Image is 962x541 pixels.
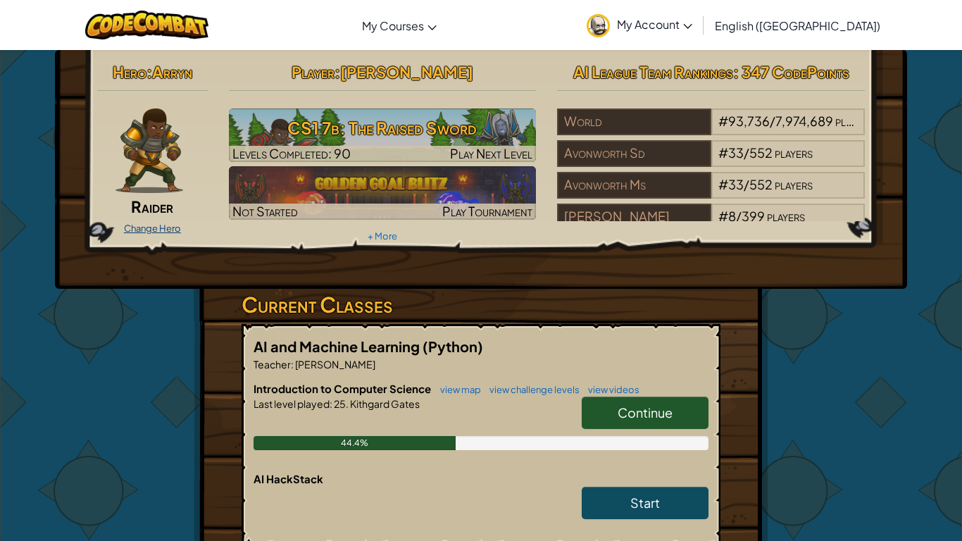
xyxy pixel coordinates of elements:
[254,472,323,485] span: AI HackStack
[349,397,420,410] span: Kithgard Gates
[229,108,537,162] a: Play Next Level
[557,185,865,201] a: Avonworth Ms#33/552players
[573,62,733,82] span: AI League Team Rankings
[368,230,397,242] a: + More
[557,140,711,167] div: Avonworth Sd
[229,112,537,144] h3: CS1 7b: The Raised Sword
[770,113,775,129] span: /
[115,108,183,193] img: raider-pose.png
[482,384,580,395] a: view challenge levels
[557,217,865,233] a: [PERSON_NAME]#8/399players
[775,144,813,161] span: players
[355,6,444,44] a: My Courses
[728,208,736,224] span: 8
[581,384,639,395] a: view videos
[715,18,880,33] span: English ([GEOGRAPHIC_DATA])
[433,384,481,395] a: view map
[728,113,770,129] span: 93,736
[362,18,424,33] span: My Courses
[617,17,692,32] span: My Account
[767,208,805,224] span: players
[718,113,728,129] span: #
[113,62,146,82] span: Hero
[708,6,887,44] a: English ([GEOGRAPHIC_DATA])
[728,144,744,161] span: 33
[254,337,423,355] span: AI and Machine Learning
[229,108,537,162] img: CS1 7b: The Raised Sword
[423,337,483,355] span: (Python)
[232,145,351,161] span: Levels Completed: 90
[450,145,532,161] span: Play Next Level
[736,208,742,224] span: /
[85,11,208,39] img: CodeCombat logo
[744,144,749,161] span: /
[124,223,181,234] a: Change Hero
[254,397,330,410] span: Last level played
[442,203,532,219] span: Play Tournament
[254,436,456,450] div: 44.4%
[718,144,728,161] span: #
[742,208,765,224] span: 399
[146,62,152,82] span: :
[131,197,173,216] span: Raider
[728,176,744,192] span: 33
[775,113,833,129] span: 7,974,689
[229,166,537,220] img: Golden Goal
[291,358,294,371] span: :
[557,122,865,138] a: World#93,736/7,974,689players
[292,62,335,82] span: Player
[557,204,711,230] div: [PERSON_NAME]
[618,404,673,421] span: Continue
[152,62,192,82] span: Arryn
[335,62,340,82] span: :
[254,358,291,371] span: Teacher
[580,3,699,47] a: My Account
[294,358,375,371] span: [PERSON_NAME]
[630,495,660,511] span: Start
[733,62,849,82] span: : 347 CodePoints
[587,14,610,37] img: avatar
[582,487,708,519] a: Start
[332,397,349,410] span: 25.
[254,382,433,395] span: Introduction to Computer Science
[557,154,865,170] a: Avonworth Sd#33/552players
[340,62,473,82] span: [PERSON_NAME]
[749,176,773,192] span: 552
[835,113,873,129] span: players
[330,397,332,410] span: :
[232,203,298,219] span: Not Started
[557,108,711,135] div: World
[229,166,537,220] a: Not StartedPlay Tournament
[744,176,749,192] span: /
[749,144,773,161] span: 552
[557,172,711,199] div: Avonworth Ms
[718,208,728,224] span: #
[718,176,728,192] span: #
[242,289,720,321] h3: Current Classes
[775,176,813,192] span: players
